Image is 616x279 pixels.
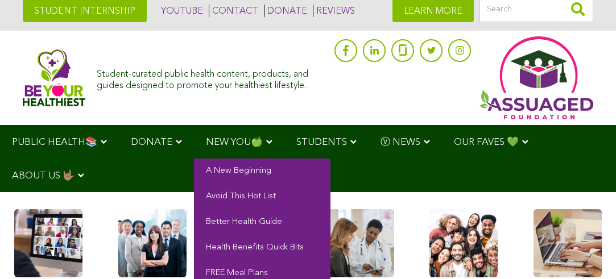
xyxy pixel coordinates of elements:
[381,138,420,147] span: Ⓥ NEWS
[12,171,75,181] span: ABOUT US 🤟🏽
[206,138,263,147] span: NEW YOU🍏
[158,5,203,17] a: YOUTUBE
[23,49,85,106] img: Assuaged
[209,5,258,17] a: CONTACT
[12,138,97,147] span: PUBLIC HEALTH📚
[454,138,519,147] span: OUR FAVES 💚
[313,5,355,17] a: REVIEWS
[194,210,330,235] a: Better Health Guide
[194,184,330,210] a: Avoid This Hot List
[194,159,330,184] a: A New Beginning
[194,235,330,261] a: Health Benefits Quick Bits
[399,44,407,56] img: glassdoor
[559,224,616,279] iframe: Chat Widget
[97,64,329,91] div: Student-curated public health content, products, and guides designed to promote your healthiest l...
[264,5,307,17] a: DONATE
[296,138,347,147] span: STUDENTS
[479,36,593,119] img: Assuaged App
[131,138,172,147] span: DONATE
